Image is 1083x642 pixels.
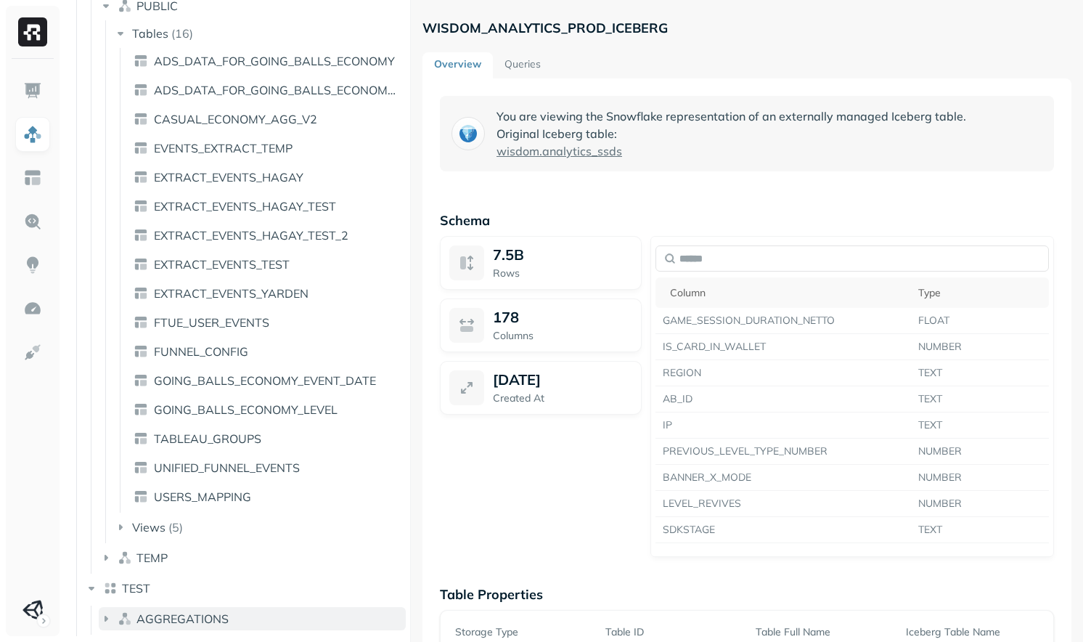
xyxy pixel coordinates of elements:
td: IP [655,413,911,439]
p: ( 5 ) [168,520,183,535]
a: EXTRACT_EVENTS_HAGAY_TEST_2 [128,224,407,247]
p: WISDOM_ANALYTICS_PROD_ICEBERG [422,20,668,36]
a: GOING_BALLS_ECONOMY_EVENT_DATE [128,369,407,392]
a: FTUE_USER_EVENTS [128,311,407,334]
td: TEXT [911,413,1049,439]
button: TEST [84,577,405,600]
a: EVENTS_EXTRACT_TEMP [128,137,407,160]
span: EXTRACT_EVENTS_HAGAY [154,170,303,184]
td: AB_ID [655,386,911,413]
img: Insights [23,256,42,275]
img: table [134,460,148,475]
td: FLOAT [911,308,1049,334]
img: Optimization [23,299,42,318]
a: ADS_DATA_FOR_GOING_BALLS_ECONOMY [128,49,407,73]
a: EXTRACT_EVENTS_TEST [128,253,407,276]
span: EXTRACT_EVENTS_HAGAY_TEST [154,199,336,214]
p: Schema [440,212,1054,229]
a: FUNNEL_CONFIG [128,340,407,363]
img: Query Explorer [23,212,42,231]
img: table [134,373,148,388]
button: Tables(16) [113,22,406,45]
td: NUMBER [911,543,1049,569]
img: Asset Explorer [23,168,42,187]
span: ADS_DATA_FOR_GOING_BALLS_ECONOMY_LEVELS [154,83,401,97]
button: AGGREGATIONS [99,607,406,630]
div: Column [670,286,904,300]
td: BANNER_X_MODE [655,465,911,491]
p: Created At [493,391,632,405]
img: table [134,83,148,97]
span: USERS_MAPPING [154,489,251,504]
td: NUMBER [911,439,1049,465]
a: EXTRACT_EVENTS_HAGAY [128,166,407,189]
td: SDKSTAGE [655,517,911,543]
a: Queries [493,52,552,78]
span: GOING_BALLS_ECONOMY_EVENT_DATE [154,373,376,388]
span: . [539,142,542,160]
a: EXTRACT_EVENTS_YARDEN [128,282,407,305]
a: TABLEAU_GROUPS [128,427,407,450]
button: Views(5) [113,516,406,539]
img: Assets [23,125,42,144]
span: EXTRACT_EVENTS_TEST [154,257,290,272]
td: ATTEMPT [655,543,911,569]
img: namespace [118,550,132,565]
td: NUMBER [911,491,1049,517]
a: UNIFIED_FUNNEL_EVENTS [128,456,407,479]
img: table [134,112,148,126]
span: TABLEAU_GROUPS [154,431,261,446]
img: Ryft [18,17,47,46]
span: FUNNEL_CONFIG [154,344,248,359]
img: table [134,257,148,272]
span: CASUAL_ECONOMY_AGG_V2 [154,112,317,126]
img: table [134,286,148,301]
span: FTUE_USER_EVENTS [154,315,269,330]
span: EXTRACT_EVENTS_YARDEN [154,286,308,301]
span: GOING_BALLS_ECONOMY_LEVEL [154,402,338,417]
img: table [134,489,148,504]
span: TEST [122,581,150,596]
span: TEMP [136,550,168,565]
td: REGION [655,360,911,386]
td: TEXT [911,517,1049,543]
span: wisdom [496,142,539,160]
td: NUMBER [911,465,1049,491]
img: lake [103,581,118,596]
span: 7.5B [493,245,524,264]
img: table [134,54,148,68]
td: TEXT [911,360,1049,386]
img: Unity [23,600,43,620]
span: EXTRACT_EVENTS_HAGAY_TEST_2 [154,228,348,243]
a: ADS_DATA_FOR_GOING_BALLS_ECONOMY_LEVELS [128,78,407,102]
p: ( 16 ) [171,26,193,41]
td: IS_CARD_IN_WALLET [655,334,911,360]
a: wisdom.analytics_ssds [496,142,966,160]
td: GAME_SESSION_DURATION_NETTO [655,308,911,334]
span: EVENTS_EXTRACT_TEMP [154,141,293,155]
img: table [134,402,148,417]
img: Integrations [23,343,42,362]
span: analytics_ssds [542,142,622,160]
button: TEMP [99,546,406,569]
span: Tables [132,26,168,41]
a: USERS_MAPPING [128,485,407,508]
p: [DATE] [493,370,541,389]
img: Dashboard [23,81,42,100]
p: Rows [493,267,632,280]
p: Iceberg Table Name [906,625,1039,639]
a: CASUAL_ECONOMY_AGG_V2 [128,107,407,131]
a: Overview [422,52,493,78]
span: AGGREGATIONS [136,611,229,626]
p: 178 [493,308,519,326]
div: Type [918,286,1042,300]
p: You are viewing the Snowflake representation of an externally managed Iceberg table. Original Ice... [496,107,966,160]
p: Storage Type [455,625,588,639]
img: table [134,228,148,243]
p: Table Properties [440,586,1054,603]
span: ADS_DATA_FOR_GOING_BALLS_ECONOMY [154,54,395,68]
td: LEVEL_REVIVES [655,491,911,517]
td: PREVIOUS_LEVEL_TYPE_NUMBER [655,439,911,465]
img: table [134,199,148,214]
p: Table ID [605,625,738,639]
